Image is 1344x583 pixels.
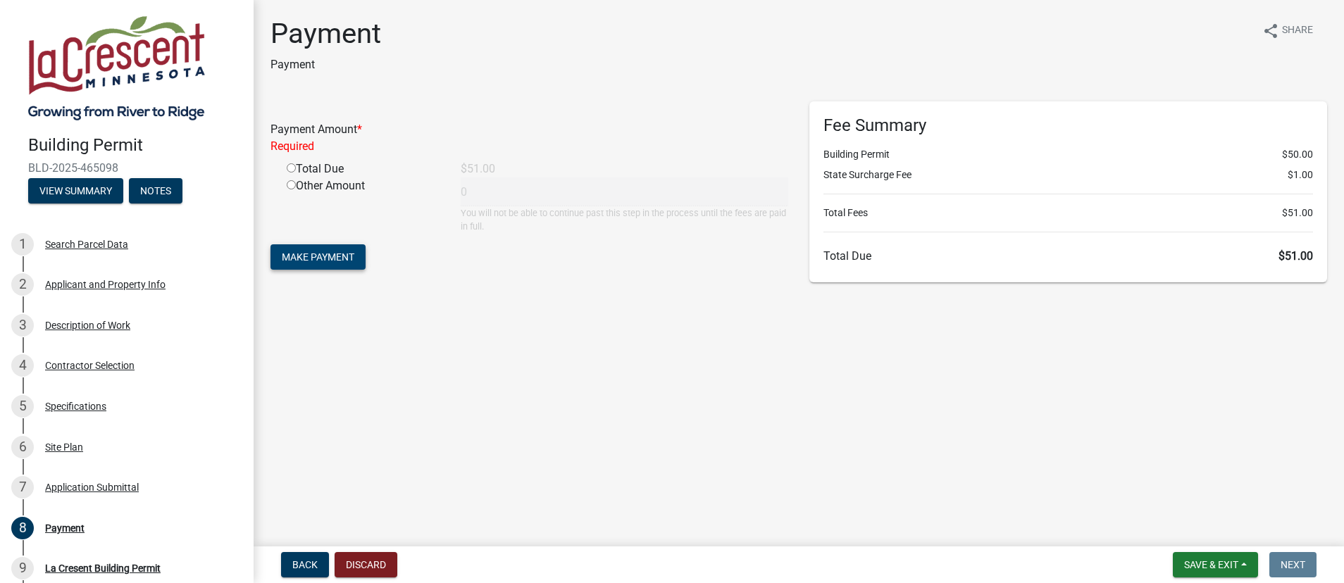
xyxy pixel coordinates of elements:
wm-modal-confirm: Summary [28,186,123,197]
span: BLD-2025-465098 [28,161,225,175]
div: 6 [11,436,34,458]
div: Payment [45,523,85,533]
div: 8 [11,517,34,539]
span: Next [1281,559,1305,570]
div: Search Parcel Data [45,239,128,249]
div: 9 [11,557,34,579]
div: Description of Work [45,320,130,330]
button: Make Payment [270,244,366,270]
button: Notes [129,178,182,203]
h6: Fee Summary [823,115,1313,136]
img: City of La Crescent, Minnesota [28,15,205,120]
h4: Building Permit [28,135,242,156]
div: 3 [11,314,34,337]
button: Back [281,552,329,577]
li: Building Permit [823,147,1313,162]
h6: Total Due [823,249,1313,263]
span: $51.00 [1278,249,1313,263]
p: Payment [270,56,381,73]
div: Applicant and Property Info [45,280,166,289]
div: Application Submittal [45,482,139,492]
span: Make Payment [282,251,354,263]
button: Next [1269,552,1317,577]
div: 2 [11,273,34,296]
button: Discard [335,552,397,577]
div: Specifications [45,401,106,411]
span: Share [1282,23,1313,39]
div: La Cresent Building Permit [45,563,161,573]
div: Required [270,138,788,155]
li: State Surcharge Fee [823,168,1313,182]
button: shareShare [1251,17,1324,44]
span: $51.00 [1282,206,1313,220]
span: $50.00 [1282,147,1313,162]
div: 5 [11,395,34,418]
button: Save & Exit [1173,552,1258,577]
h1: Payment [270,17,381,51]
div: Payment Amount [260,121,799,155]
wm-modal-confirm: Notes [129,186,182,197]
li: Total Fees [823,206,1313,220]
div: 1 [11,233,34,256]
div: Contractor Selection [45,361,135,370]
span: Back [292,559,318,570]
i: share [1262,23,1279,39]
div: 4 [11,354,34,377]
div: Other Amount [276,177,450,233]
span: Save & Exit [1184,559,1238,570]
div: Site Plan [45,442,83,452]
span: $1.00 [1288,168,1313,182]
button: View Summary [28,178,123,203]
div: Total Due [276,161,450,177]
div: 7 [11,476,34,499]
